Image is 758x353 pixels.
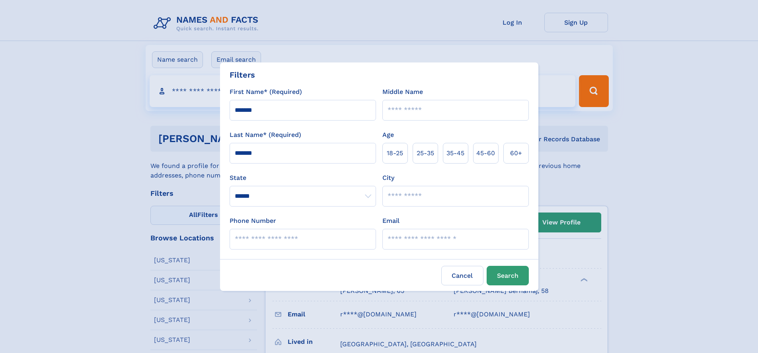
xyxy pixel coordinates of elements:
[382,87,423,97] label: Middle Name
[417,148,434,158] span: 25‑35
[441,266,483,285] label: Cancel
[230,130,301,140] label: Last Name* (Required)
[230,173,376,183] label: State
[230,69,255,81] div: Filters
[476,148,495,158] span: 45‑60
[230,216,276,226] label: Phone Number
[446,148,464,158] span: 35‑45
[382,130,394,140] label: Age
[387,148,403,158] span: 18‑25
[382,216,399,226] label: Email
[382,173,394,183] label: City
[230,87,302,97] label: First Name* (Required)
[487,266,529,285] button: Search
[510,148,522,158] span: 60+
